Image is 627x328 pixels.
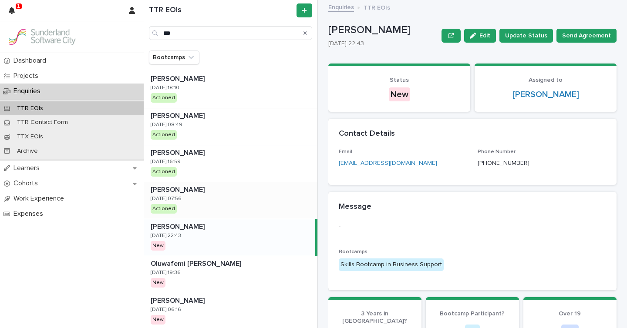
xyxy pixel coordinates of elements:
[151,307,181,313] p: [DATE] 06:16
[562,31,611,40] span: Send Agreement
[151,278,165,288] div: New
[339,149,352,154] span: Email
[151,184,206,194] p: [PERSON_NAME]
[10,194,71,203] p: Work Experience
[440,311,505,317] span: Bootcamp Participant?
[17,3,20,9] p: 1
[339,222,606,231] p: -
[149,26,312,40] input: Search
[151,204,177,214] div: Actioned
[144,219,317,256] a: [PERSON_NAME][PERSON_NAME] [DATE] 22:43New
[151,241,165,251] div: New
[151,258,243,268] p: Oluwafemi [PERSON_NAME]
[10,87,47,95] p: Enquiries
[10,210,50,218] p: Expenses
[10,133,50,141] p: TTX EOIs
[10,57,53,65] p: Dashboard
[9,5,20,21] div: 1
[328,2,354,12] a: Enquiries
[151,85,179,91] p: [DATE] 18:10
[339,249,367,254] span: Bootcamps
[151,130,177,140] div: Actioned
[10,72,45,80] p: Projects
[151,221,206,231] p: [PERSON_NAME]
[464,29,496,43] button: Edit
[328,24,438,37] p: [PERSON_NAME]
[10,147,45,155] p: Archive
[10,105,50,112] p: TTR EOIs
[339,129,395,139] h2: Contact Details
[151,159,181,165] p: [DATE] 16:59
[144,108,317,145] a: [PERSON_NAME][PERSON_NAME] [DATE] 08:49Actioned
[479,33,490,39] span: Edit
[151,233,181,239] p: [DATE] 22:43
[151,73,206,83] p: [PERSON_NAME]
[529,77,563,83] span: Assigned to
[389,87,410,101] div: New
[499,29,553,43] button: Update Status
[151,167,177,177] div: Actioned
[478,149,516,154] span: Phone Number
[512,89,579,100] a: [PERSON_NAME]
[144,71,317,108] a: [PERSON_NAME][PERSON_NAME] [DATE] 18:10Actioned
[151,110,206,120] p: [PERSON_NAME]
[151,270,181,276] p: [DATE] 19:36
[339,160,437,166] a: [EMAIL_ADDRESS][DOMAIN_NAME]
[151,315,165,325] div: New
[144,182,317,219] a: [PERSON_NAME][PERSON_NAME] [DATE] 07:56Actioned
[151,122,182,128] p: [DATE] 08:49
[328,40,435,47] p: [DATE] 22:43
[339,202,371,212] h2: Message
[478,159,529,168] p: [PHONE_NUMBER]
[505,31,547,40] span: Update Status
[151,147,206,157] p: [PERSON_NAME]
[342,311,407,324] span: 3 Years in [GEOGRAPHIC_DATA]?
[144,256,317,293] a: Oluwafemi [PERSON_NAME]Oluwafemi [PERSON_NAME] [DATE] 19:36New
[390,77,409,83] span: Status
[151,93,177,103] div: Actioned
[556,29,617,43] button: Send Agreement
[10,164,47,172] p: Learners
[151,196,182,202] p: [DATE] 07:56
[10,119,75,126] p: TTR Contact Form
[7,28,77,46] img: GVzBcg19RCOYju8xzymn
[144,145,317,182] a: [PERSON_NAME][PERSON_NAME] [DATE] 16:59Actioned
[559,311,581,317] span: Over 19
[364,2,390,12] p: TTR EOIs
[10,179,45,187] p: Cohorts
[151,295,206,305] p: [PERSON_NAME]
[149,6,295,15] h1: TTR EOIs
[339,258,444,271] div: Skills Bootcamp in Business Support
[149,50,199,64] button: Bootcamps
